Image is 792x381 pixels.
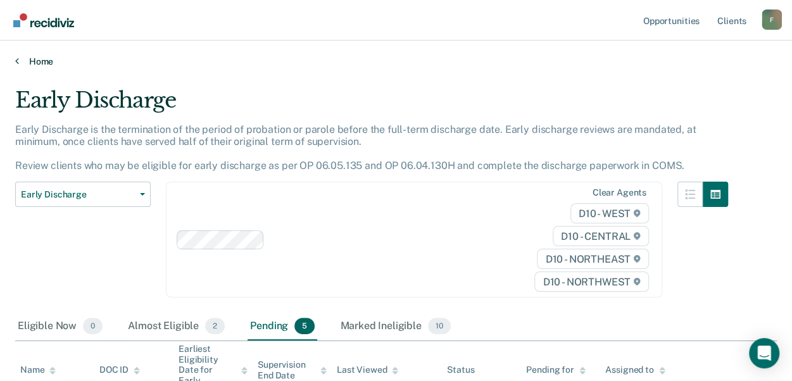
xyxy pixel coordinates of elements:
[526,365,585,375] div: Pending for
[593,187,646,198] div: Clear agents
[337,313,453,340] div: Marked Ineligible10
[13,13,74,27] img: Recidiviz
[570,203,649,223] span: D10 - WEST
[248,313,317,340] div: Pending5
[258,359,327,381] div: Supervision End Date
[125,313,227,340] div: Almost Eligible2
[428,318,451,334] span: 10
[99,365,140,375] div: DOC ID
[337,365,398,375] div: Last Viewed
[447,365,474,375] div: Status
[762,9,782,30] button: Profile dropdown button
[537,249,648,269] span: D10 - NORTHEAST
[21,189,135,200] span: Early Discharge
[205,318,225,334] span: 2
[15,313,105,340] div: Eligible Now0
[749,338,779,368] div: Open Intercom Messenger
[15,56,777,67] a: Home
[294,318,315,334] span: 5
[605,365,665,375] div: Assigned to
[762,9,782,30] div: F
[20,365,56,375] div: Name
[15,182,151,207] button: Early Discharge
[534,272,648,292] span: D10 - NORTHWEST
[553,226,649,246] span: D10 - CENTRAL
[15,87,728,123] div: Early Discharge
[83,318,103,334] span: 0
[15,123,696,172] p: Early Discharge is the termination of the period of probation or parole before the full-term disc...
